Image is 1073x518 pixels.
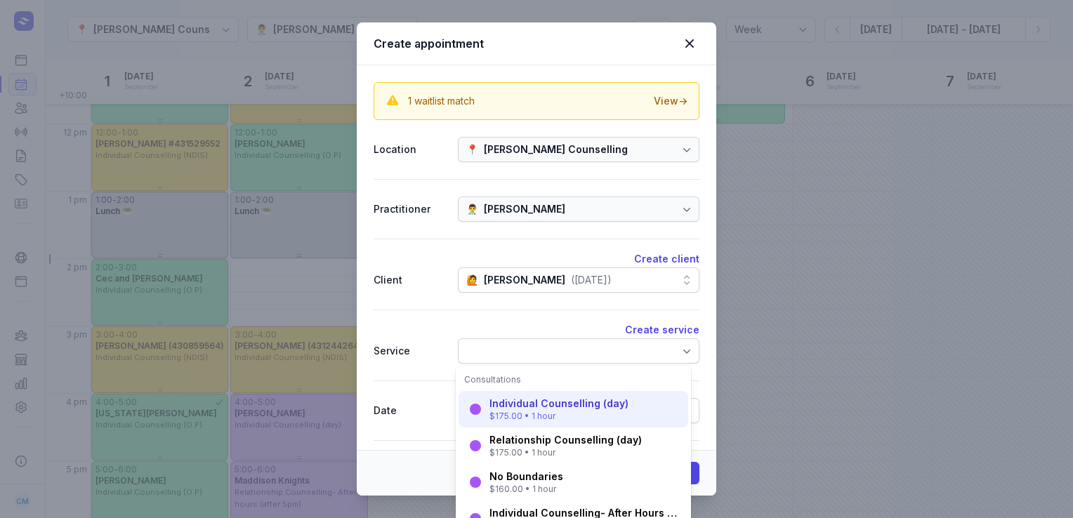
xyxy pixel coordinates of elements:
[625,321,699,338] button: Create service
[374,272,447,288] div: Client
[484,141,628,158] div: [PERSON_NAME] Counselling
[374,35,680,52] div: Create appointment
[466,272,478,288] div: 🙋️
[374,201,447,218] div: Practitioner
[654,94,687,108] div: View
[489,433,642,447] div: Relationship Counselling (day)
[489,470,563,484] div: No Boundaries
[466,201,478,218] div: 👨‍⚕️
[408,94,475,108] div: 1 waitlist match
[489,411,628,422] div: $175.00 • 1 hour
[484,201,565,218] div: [PERSON_NAME]
[466,141,478,158] div: 📍
[489,447,642,458] div: $175.00 • 1 hour
[634,251,699,267] button: Create client
[489,397,628,411] div: Individual Counselling (day)
[374,343,447,359] div: Service
[374,402,447,419] div: Date
[374,141,447,158] div: Location
[678,95,687,107] span: →
[489,484,563,495] div: $160.00 • 1 hour
[464,374,683,385] div: Consultations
